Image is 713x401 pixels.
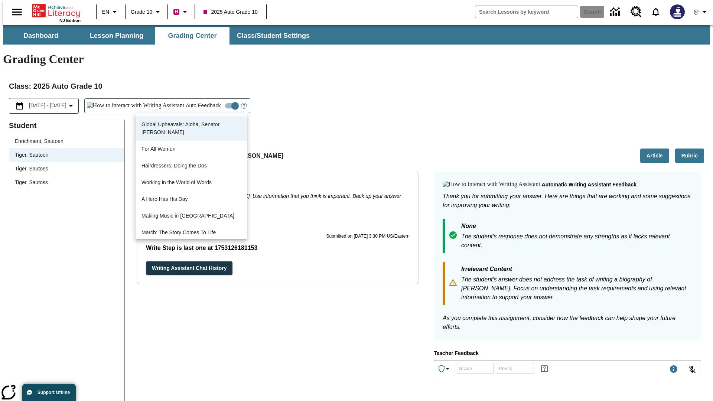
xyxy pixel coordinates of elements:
p: March: The Story Comes To Life [141,229,241,237]
p: Making Music in [GEOGRAPHIC_DATA] [141,212,241,220]
p: A Hero Has His Day [141,195,241,203]
p: Hairdressers: Doing the Dos [141,162,241,170]
p: Global Upheavals: Aloha, Senator [PERSON_NAME] [141,121,241,136]
p: Working in the World of Words [141,179,241,186]
body: Type your response here. [3,6,108,13]
p: For All Women [141,145,241,153]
